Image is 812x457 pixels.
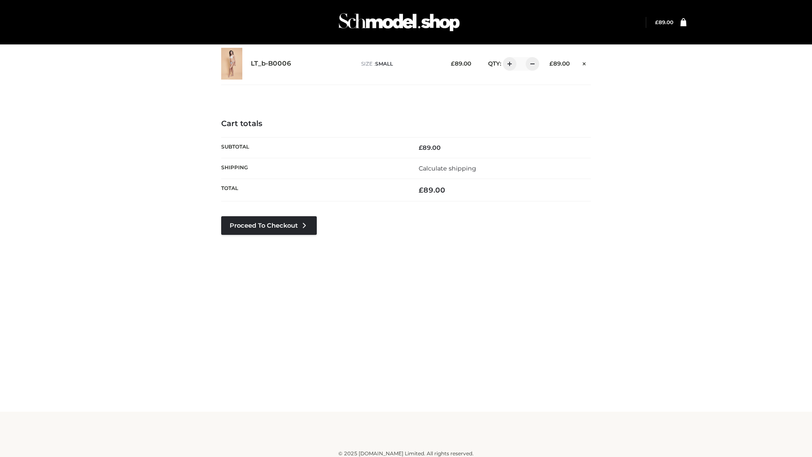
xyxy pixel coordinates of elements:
a: £89.00 [655,19,673,25]
span: £ [655,19,658,25]
bdi: 89.00 [655,19,673,25]
bdi: 89.00 [419,144,441,151]
a: Proceed to Checkout [221,216,317,235]
bdi: 89.00 [451,60,471,67]
bdi: 89.00 [419,186,445,194]
a: Calculate shipping [419,165,476,172]
span: £ [419,186,423,194]
th: Shipping [221,158,406,179]
a: Remove this item [578,57,591,68]
th: Total [221,179,406,201]
span: £ [451,60,455,67]
h4: Cart totals [221,119,591,129]
img: Schmodel Admin 964 [336,6,463,39]
th: Subtotal [221,137,406,158]
bdi: 89.00 [549,60,570,67]
a: LT_b-B0006 [251,60,291,68]
span: SMALL [375,61,393,67]
span: £ [549,60,553,67]
span: £ [419,144,422,151]
p: size : [361,60,438,68]
div: QTY: [480,57,536,71]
